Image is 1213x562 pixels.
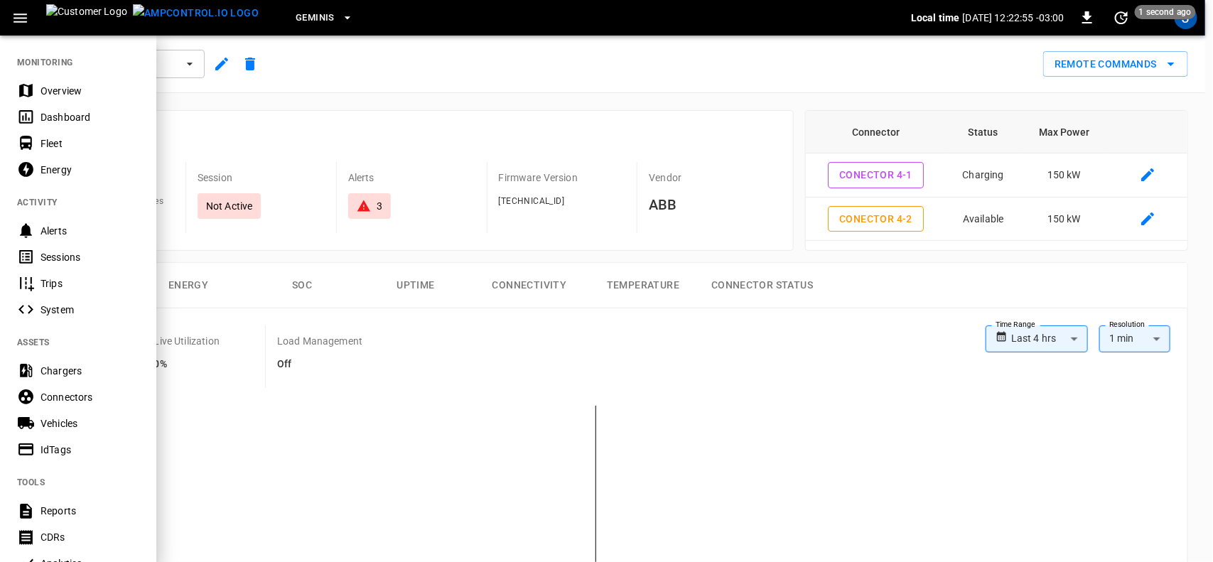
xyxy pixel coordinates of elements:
[911,11,960,25] p: Local time
[296,10,335,26] span: Geminis
[41,364,139,378] div: Chargers
[41,110,139,124] div: Dashboard
[41,416,139,431] div: Vehicles
[41,303,139,317] div: System
[963,11,1064,25] p: [DATE] 12:22:55 -03:00
[41,276,139,291] div: Trips
[41,136,139,151] div: Fleet
[41,224,139,238] div: Alerts
[41,250,139,264] div: Sessions
[41,530,139,544] div: CDRs
[1135,5,1196,19] span: 1 second ago
[41,504,139,518] div: Reports
[41,84,139,98] div: Overview
[41,163,139,177] div: Energy
[133,4,259,22] img: ampcontrol.io logo
[1110,6,1133,29] button: set refresh interval
[41,443,139,457] div: IdTags
[41,390,139,404] div: Connectors
[46,4,127,31] img: Customer Logo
